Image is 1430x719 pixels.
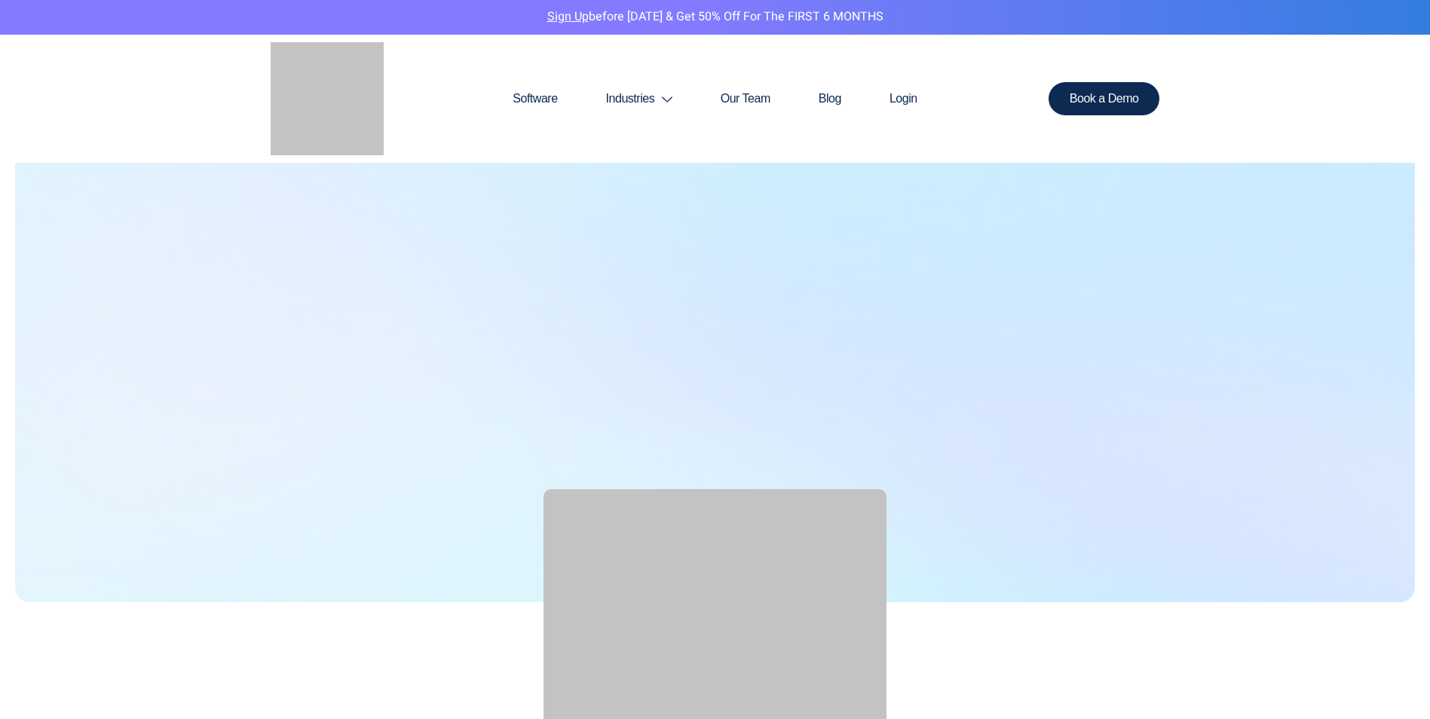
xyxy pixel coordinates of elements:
a: Login [865,63,942,135]
a: Book a Demo [1049,82,1160,115]
a: Blog [795,63,865,135]
p: before [DATE] & Get 50% Off for the FIRST 6 MONTHS [11,8,1419,27]
a: Industries [582,63,697,135]
span: Book a Demo [1070,93,1139,105]
a: Software [488,63,581,135]
a: Our Team [697,63,795,135]
a: Sign Up [547,8,589,26]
